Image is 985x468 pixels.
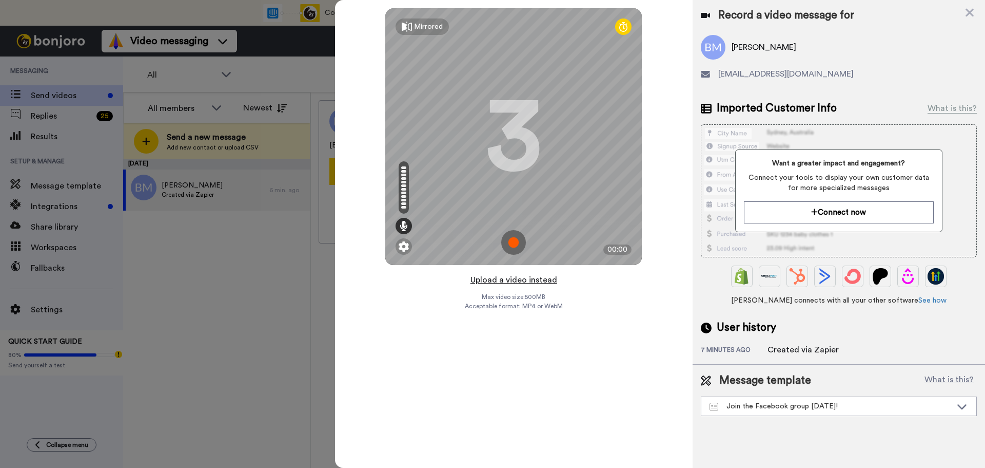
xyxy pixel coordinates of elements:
[501,230,526,255] img: ic_record_start.svg
[717,320,776,335] span: User history
[761,268,778,285] img: Ontraport
[872,268,889,285] img: Patreon
[701,346,767,356] div: 7 minutes ago
[701,295,977,306] span: [PERSON_NAME] connects with all your other software
[918,297,947,304] a: See how
[900,268,916,285] img: Drip
[465,302,563,310] span: Acceptable format: MP4 or WebM
[844,268,861,285] img: ConvertKit
[921,373,977,388] button: What is this?
[928,268,944,285] img: GoHighLevel
[744,173,933,193] span: Connect your tools to display your own customer data for more specialized messages
[485,98,542,175] div: 3
[710,401,952,411] div: Join the Facebook group [DATE]!
[789,268,805,285] img: Hubspot
[928,102,977,115] div: What is this?
[603,245,632,255] div: 00:00
[744,158,933,169] span: Want a greater impact and engagement?
[482,293,545,301] span: Max video size: 500 MB
[399,241,409,252] img: ic_gear.svg
[767,344,839,356] div: Created via Zapier
[719,373,811,388] span: Message template
[744,201,933,223] button: Connect now
[710,403,718,411] img: Message-temps.svg
[467,273,560,287] button: Upload a video instead
[817,268,833,285] img: ActiveCampaign
[717,101,837,116] span: Imported Customer Info
[734,268,750,285] img: Shopify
